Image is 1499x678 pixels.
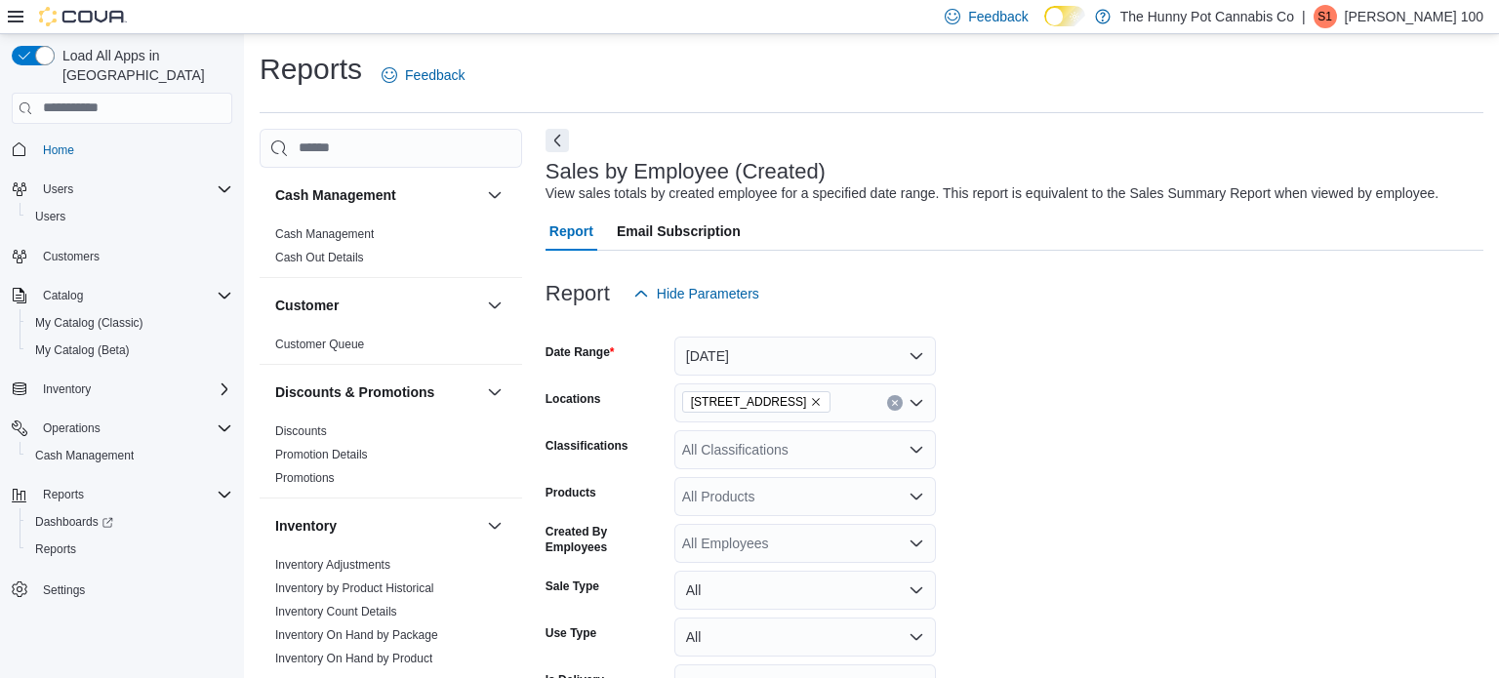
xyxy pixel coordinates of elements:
span: Inventory On Hand by Product [275,651,432,666]
a: Customers [35,245,107,268]
button: Reports [4,481,240,508]
button: Remove 400 Pacific Ave from selection in this group [810,396,822,408]
span: My Catalog (Classic) [27,311,232,335]
button: My Catalog (Classic) [20,309,240,337]
span: Email Subscription [617,212,741,251]
span: Hide Parameters [657,284,759,303]
span: Catalog [43,288,83,303]
span: My Catalog (Beta) [27,339,232,362]
span: Customers [43,249,100,264]
button: Users [4,176,240,203]
button: Discounts & Promotions [483,380,506,404]
span: Reports [43,487,84,502]
a: Inventory Count Details [275,605,397,618]
span: Inventory [35,378,232,401]
button: [DATE] [674,337,936,376]
a: Inventory On Hand by Package [275,628,438,642]
span: Discounts [275,423,327,439]
span: Users [35,209,65,224]
h3: Inventory [275,516,337,536]
a: Discounts [275,424,327,438]
label: Products [546,485,596,500]
span: Reports [35,483,232,506]
button: Hide Parameters [626,274,767,313]
button: My Catalog (Beta) [20,337,240,364]
span: Cash Management [35,448,134,463]
span: Promotions [275,470,335,486]
label: Sale Type [546,578,599,594]
a: Home [35,139,82,162]
label: Use Type [546,625,596,641]
h3: Cash Management [275,185,396,205]
a: Users [27,205,73,228]
label: Created By Employees [546,524,667,555]
p: The Hunny Pot Cannabis Co [1120,5,1294,28]
button: Reports [35,483,92,506]
span: Reports [35,541,76,557]
nav: Complex example [12,128,232,655]
h3: Report [546,282,610,305]
button: Cash Management [275,185,479,205]
span: Users [43,181,73,197]
span: Customer Queue [275,337,364,352]
button: Catalog [4,282,240,309]
a: Customer Queue [275,338,364,351]
span: Dashboards [35,514,113,530]
p: | [1302,5,1306,28]
a: Inventory Adjustments [275,558,390,572]
a: Cash Management [27,444,142,467]
button: All [674,618,936,657]
div: Customer [260,333,522,364]
span: Load All Apps in [GEOGRAPHIC_DATA] [55,46,232,85]
span: Operations [35,417,232,440]
button: Home [4,136,240,164]
span: Home [35,138,232,162]
a: Promotions [275,471,335,485]
label: Classifications [546,438,628,454]
a: Inventory On Hand by Product [275,652,432,665]
span: Catalog [35,284,232,307]
button: Reports [20,536,240,563]
span: My Catalog (Classic) [35,315,143,331]
label: Date Range [546,344,615,360]
div: Cash Management [260,222,522,277]
span: Promotion Details [275,447,368,462]
span: Settings [43,582,85,598]
span: Reports [27,538,232,561]
span: [STREET_ADDRESS] [691,392,807,412]
h3: Sales by Employee (Created) [546,160,826,183]
span: Cash Management [275,226,374,242]
div: Sarah 100 [1314,5,1337,28]
button: All [674,571,936,610]
span: Dark Mode [1044,26,1045,27]
p: [PERSON_NAME] 100 [1345,5,1483,28]
button: Operations [4,415,240,442]
button: Users [20,203,240,230]
span: Feedback [968,7,1028,26]
a: Promotion Details [275,448,368,461]
a: Cash Out Details [275,251,364,264]
a: Cash Management [275,227,374,241]
span: Home [43,142,74,158]
span: Cash Management [27,444,232,467]
span: Feedback [405,65,465,85]
button: Settings [4,575,240,603]
button: Customers [4,242,240,270]
span: Operations [43,420,101,436]
span: 400 Pacific Ave [682,391,831,413]
span: Inventory [43,381,91,397]
span: Users [35,178,232,201]
span: Dashboards [27,510,232,534]
label: Locations [546,391,601,407]
span: Inventory On Hand by Package [275,627,438,643]
button: Open list of options [909,536,924,551]
span: Inventory Adjustments [275,557,390,573]
span: Users [27,205,232,228]
span: Settings [35,577,232,601]
a: My Catalog (Beta) [27,339,138,362]
a: Feedback [374,56,472,95]
button: Cash Management [483,183,506,207]
span: Inventory Count Details [275,604,397,619]
a: Dashboards [20,508,240,536]
button: Next [546,129,569,152]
